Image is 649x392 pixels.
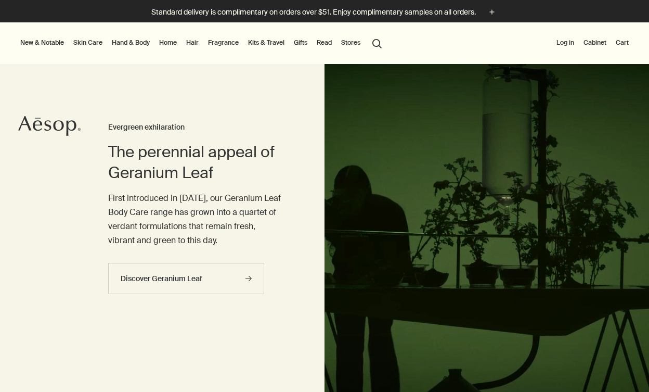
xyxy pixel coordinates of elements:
[206,36,241,49] a: Fragrance
[108,191,283,248] p: First introduced in [DATE], our Geranium Leaf Body Care range has grown into a quartet of verdant...
[339,36,362,49] button: Stores
[108,263,264,294] a: Discover Geranium Leaf
[554,22,631,64] nav: supplementary
[292,36,309,49] a: Gifts
[18,116,81,136] svg: Aesop
[246,36,287,49] a: Kits & Travel
[157,36,179,49] a: Home
[151,6,498,18] button: Standard delivery is complimentary on orders over $51. Enjoy complimentary samples on all orders.
[581,36,608,49] a: Cabinet
[184,36,201,49] a: Hair
[614,36,631,49] button: Cart
[151,7,476,18] p: Standard delivery is complimentary on orders over $51. Enjoy complimentary samples on all orders.
[18,22,386,64] nav: primary
[368,33,386,53] button: Open search
[110,36,152,49] a: Hand & Body
[554,36,576,49] button: Log in
[18,116,81,139] a: Aesop
[108,142,283,183] h2: The perennial appeal of Geranium Leaf
[71,36,105,49] a: Skin Care
[315,36,334,49] a: Read
[18,36,66,49] button: New & Notable
[108,121,283,134] h3: Evergreen exhilaration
